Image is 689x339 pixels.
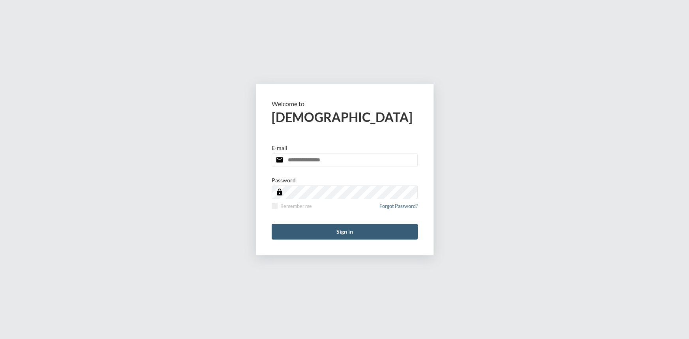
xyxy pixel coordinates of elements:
button: Sign in [272,224,418,240]
label: Remember me [272,203,312,209]
p: Welcome to [272,100,418,107]
a: Forgot Password? [379,203,418,214]
p: Password [272,177,296,184]
h2: [DEMOGRAPHIC_DATA] [272,109,418,125]
p: E-mail [272,144,287,151]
